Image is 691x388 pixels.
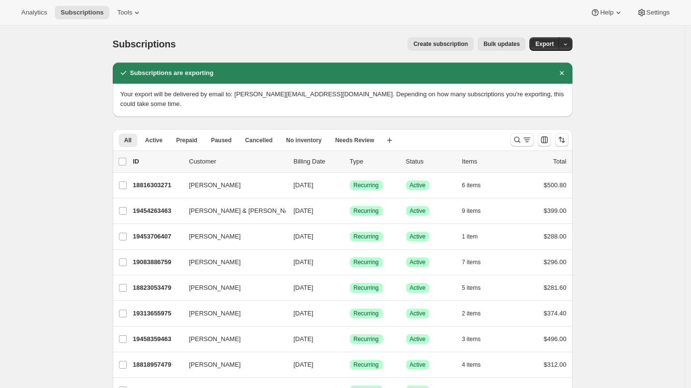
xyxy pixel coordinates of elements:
[462,181,481,189] span: 6 items
[183,203,280,219] button: [PERSON_NAME] & [PERSON_NAME]
[189,360,241,370] span: [PERSON_NAME]
[130,68,214,78] h2: Subscriptions are exporting
[133,307,567,320] div: 19313655975[PERSON_NAME][DATE]SuccessRecurringSuccessActive2 items$374.40
[462,179,492,192] button: 6 items
[189,180,241,190] span: [PERSON_NAME]
[145,136,163,144] span: Active
[354,207,379,215] span: Recurring
[183,229,280,244] button: [PERSON_NAME]
[410,207,426,215] span: Active
[294,258,314,266] span: [DATE]
[462,335,481,343] span: 3 items
[183,178,280,193] button: [PERSON_NAME]
[183,357,280,373] button: [PERSON_NAME]
[555,133,569,147] button: Sort the results
[294,335,314,343] span: [DATE]
[462,361,481,369] span: 4 items
[462,358,492,372] button: 4 items
[189,309,241,318] span: [PERSON_NAME]
[462,230,489,243] button: 1 item
[294,310,314,317] span: [DATE]
[354,361,379,369] span: Recurring
[354,181,379,189] span: Recurring
[294,233,314,240] span: [DATE]
[555,66,569,80] button: Dismiss notification
[382,134,397,147] button: Create new view
[462,332,492,346] button: 3 items
[245,136,273,144] span: Cancelled
[133,157,567,166] div: IDCustomerBilling DateTypeStatusItemsTotal
[462,307,492,320] button: 2 items
[211,136,232,144] span: Paused
[133,281,567,295] div: 18823053479[PERSON_NAME][DATE]SuccessRecurringSuccessActive5 items$281.60
[544,335,567,343] span: $496.00
[111,6,148,19] button: Tools
[462,157,511,166] div: Items
[133,180,181,190] p: 18816303271
[354,258,379,266] span: Recurring
[407,37,474,51] button: Create subscription
[133,283,181,293] p: 18823053479
[544,181,567,189] span: $500.80
[124,136,132,144] span: All
[410,258,426,266] span: Active
[133,360,181,370] p: 18818957479
[183,280,280,296] button: [PERSON_NAME]
[354,335,379,343] span: Recurring
[55,6,109,19] button: Subscriptions
[120,90,564,107] span: Your export will be delivered by email to: [PERSON_NAME][EMAIL_ADDRESS][DOMAIN_NAME]. Depending o...
[354,233,379,240] span: Recurring
[350,157,398,166] div: Type
[544,361,567,368] span: $312.00
[462,233,478,240] span: 1 item
[553,157,566,166] p: Total
[600,9,613,16] span: Help
[286,136,321,144] span: No inventory
[462,207,481,215] span: 9 items
[189,334,241,344] span: [PERSON_NAME]
[462,310,481,317] span: 2 items
[631,6,676,19] button: Settings
[410,361,426,369] span: Active
[585,6,629,19] button: Help
[410,284,426,292] span: Active
[189,232,241,241] span: [PERSON_NAME]
[535,40,554,48] span: Export
[133,232,181,241] p: 19453706407
[478,37,526,51] button: Bulk updates
[354,310,379,317] span: Recurring
[462,204,492,218] button: 9 items
[176,136,197,144] span: Prepaid
[117,9,132,16] span: Tools
[189,283,241,293] span: [PERSON_NAME]
[538,133,551,147] button: Customize table column order and visibility
[511,133,534,147] button: Search and filter results
[133,179,567,192] div: 18816303271[PERSON_NAME][DATE]SuccessRecurringSuccessActive6 items$500.80
[544,207,567,214] span: $399.00
[462,255,492,269] button: 7 items
[189,206,300,216] span: [PERSON_NAME] & [PERSON_NAME]
[15,6,53,19] button: Analytics
[462,258,481,266] span: 7 items
[335,136,375,144] span: Needs Review
[544,258,567,266] span: $296.00
[133,206,181,216] p: 19454263463
[406,157,454,166] p: Status
[60,9,104,16] span: Subscriptions
[294,284,314,291] span: [DATE]
[413,40,468,48] span: Create subscription
[529,37,559,51] button: Export
[462,284,481,292] span: 5 items
[544,310,567,317] span: $374.40
[133,204,567,218] div: 19454263463[PERSON_NAME] & [PERSON_NAME][DATE]SuccessRecurringSuccessActive9 items$399.00
[113,39,176,49] span: Subscriptions
[183,306,280,321] button: [PERSON_NAME]
[294,181,314,189] span: [DATE]
[294,361,314,368] span: [DATE]
[646,9,670,16] span: Settings
[483,40,520,48] span: Bulk updates
[294,207,314,214] span: [DATE]
[183,331,280,347] button: [PERSON_NAME]
[410,335,426,343] span: Active
[294,157,342,166] p: Billing Date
